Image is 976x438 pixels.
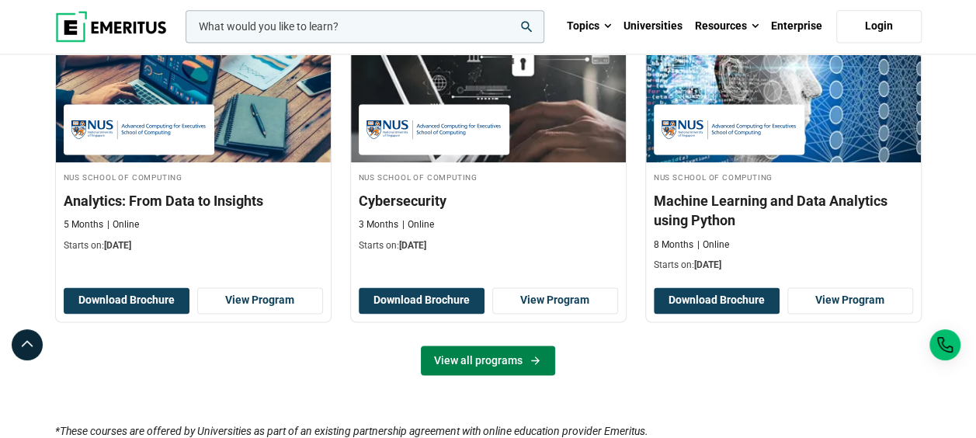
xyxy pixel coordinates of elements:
[787,287,913,314] a: View Program
[56,7,331,260] a: Business Analytics Course by NUS School of Computing - September 30, 2025 NUS School of Computing...
[359,287,485,314] button: Download Brochure
[186,10,544,43] input: woocommerce-product-search-field-0
[359,191,618,210] h3: Cybersecurity
[654,238,693,252] p: 8 Months
[64,218,103,231] p: 5 Months
[654,170,913,183] h4: NUS School of Computing
[421,346,555,375] a: View all programs
[107,218,139,231] p: Online
[351,7,626,162] img: Cybersecurity | Online Cybersecurity Course
[366,112,502,147] img: NUS School of Computing
[654,259,913,272] p: Starts on:
[55,424,648,436] i: *These courses are offered by Universities as part of an existing partnership agreement with onli...
[359,218,398,231] p: 3 Months
[71,112,207,147] img: NUS School of Computing
[646,7,921,162] img: Machine Learning and Data Analytics using Python | Online AI and Machine Learning Course
[492,287,618,314] a: View Program
[654,287,780,314] button: Download Brochure
[56,7,331,162] img: Analytics: From Data to Insights | Online Business Analytics Course
[359,170,618,183] h4: NUS School of Computing
[694,259,721,270] span: [DATE]
[64,239,323,252] p: Starts on:
[64,170,323,183] h4: NUS School of Computing
[402,218,434,231] p: Online
[104,240,131,251] span: [DATE]
[646,7,921,280] a: AI and Machine Learning Course by NUS School of Computing - September 30, 2025 NUS School of Comp...
[836,10,922,43] a: Login
[662,112,797,147] img: NUS School of Computing
[359,239,618,252] p: Starts on:
[351,7,626,260] a: Cybersecurity Course by NUS School of Computing - September 30, 2025 NUS School of Computing NUS ...
[197,287,323,314] a: View Program
[654,191,913,230] h3: Machine Learning and Data Analytics using Python
[64,191,323,210] h3: Analytics: From Data to Insights
[399,240,426,251] span: [DATE]
[64,287,189,314] button: Download Brochure
[697,238,729,252] p: Online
